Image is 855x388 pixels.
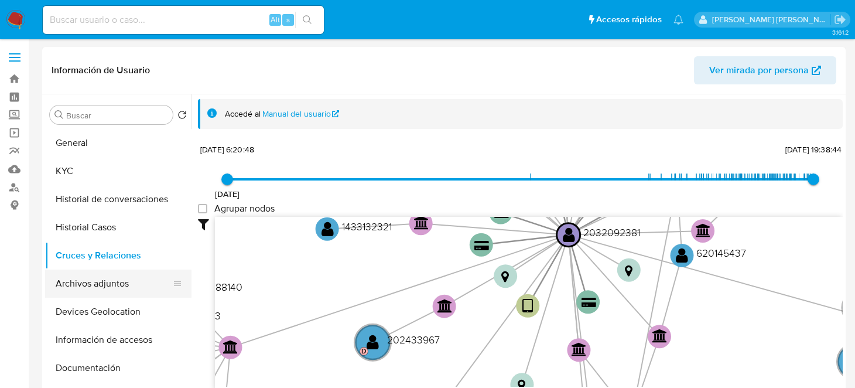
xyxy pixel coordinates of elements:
[474,240,489,251] text: 
[437,299,453,313] text: 
[522,298,533,315] text: 
[322,220,334,237] text: 
[262,108,340,120] a: Manual del usuario
[494,208,509,219] text: 
[387,332,440,347] text: 202433967
[361,346,367,356] text: D
[190,280,242,294] text: 1457788140
[286,14,290,25] span: s
[45,270,182,298] button: Archivos adjuntos
[367,333,379,350] text: 
[785,144,842,155] span: [DATE] 19:38:44
[709,56,809,84] span: Ver mirada por persona
[45,241,191,270] button: Cruces y Relaciones
[694,56,836,84] button: Ver mirada por persona
[676,247,688,264] text: 
[696,246,746,260] text: 620145437
[66,110,168,121] input: Buscar
[177,110,187,123] button: Volver al orden por defecto
[572,342,587,356] text: 
[673,15,683,25] a: Notificaciones
[45,354,191,382] button: Documentación
[45,185,191,213] button: Historial de conversaciones
[198,204,207,213] input: Agrupar nodos
[596,13,662,26] span: Accesos rápidos
[582,297,596,308] text: 
[342,219,392,234] text: 1433132321
[214,203,275,215] span: Agrupar nodos
[200,144,254,155] span: [DATE] 6:20:48
[45,213,191,241] button: Historial Casos
[225,108,261,120] span: Accedé al
[652,329,668,343] text: 
[45,326,191,354] button: Información de accesos
[223,340,238,354] text: 
[45,298,191,326] button: Devices Geolocation
[45,157,191,185] button: KYC
[834,13,846,26] a: Salir
[583,225,640,240] text: 2032092381
[696,223,711,237] text: 
[52,64,150,76] h1: Información de Usuario
[501,270,509,283] text: 
[45,129,191,157] button: General
[414,216,429,230] text: 
[625,264,632,277] text: 
[271,14,280,25] span: Alt
[295,12,319,28] button: search-icon
[54,110,64,120] button: Buscar
[563,226,575,243] text: 
[43,12,324,28] input: Buscar usuario o caso...
[712,14,830,25] p: brenda.morenoreyes@mercadolibre.com.mx
[215,188,240,200] span: [DATE]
